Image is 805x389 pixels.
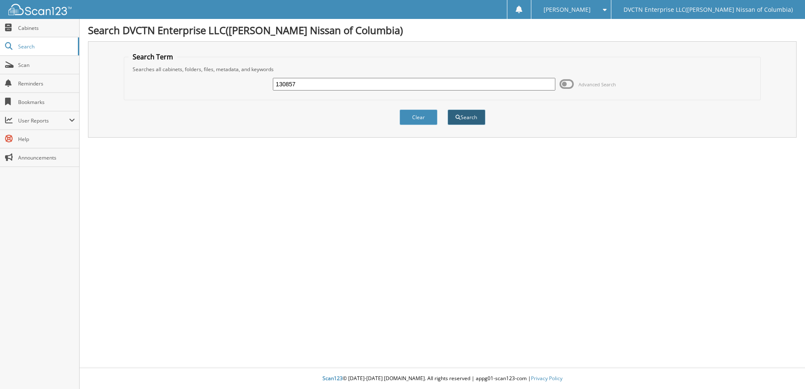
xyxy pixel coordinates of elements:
[531,375,562,382] a: Privacy Policy
[624,7,793,12] span: DVCTN Enterprise LLC([PERSON_NAME] Nissan of Columbia)
[18,136,75,143] span: Help
[18,24,75,32] span: Cabinets
[80,368,805,389] div: © [DATE]-[DATE] [DOMAIN_NAME]. All rights reserved | appg01-scan123-com |
[18,80,75,87] span: Reminders
[128,66,756,73] div: Searches all cabinets, folders, files, metadata, and keywords
[544,7,591,12] span: [PERSON_NAME]
[400,109,437,125] button: Clear
[88,23,797,37] h1: Search DVCTN Enterprise LLC([PERSON_NAME] Nissan of Columbia)
[323,375,343,382] span: Scan123
[128,52,177,61] legend: Search Term
[18,99,75,106] span: Bookmarks
[18,117,69,124] span: User Reports
[18,43,74,50] span: Search
[8,4,72,15] img: scan123-logo-white.svg
[18,61,75,69] span: Scan
[18,154,75,161] span: Announcements
[578,81,616,88] span: Advanced Search
[763,349,805,389] iframe: Chat Widget
[448,109,485,125] button: Search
